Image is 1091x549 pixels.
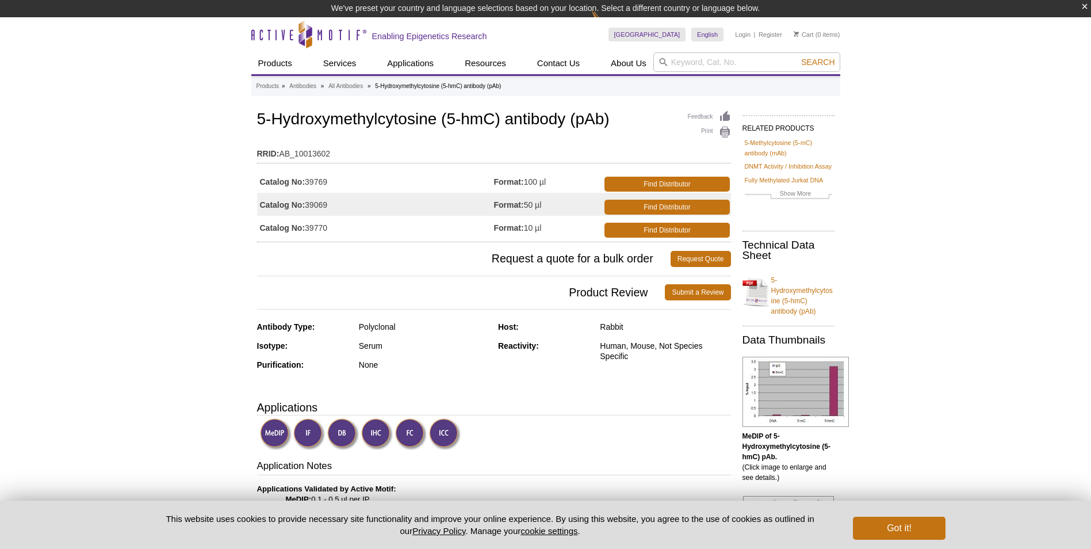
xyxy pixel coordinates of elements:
[530,52,587,74] a: Contact Us
[380,52,441,74] a: Applications
[688,110,731,123] a: Feedback
[412,526,465,536] a: Privacy Policy
[257,110,731,130] h1: 5-Hydroxymethylcytosine (5-hmC) antibody (pAb)
[429,418,461,450] img: Immunocytochemistry Validated
[742,335,834,345] h2: Data Thumbnails
[257,284,665,300] span: Product Review
[359,322,489,332] div: Polyclonal
[458,52,513,74] a: Resources
[251,52,299,74] a: Products
[293,418,325,450] img: Immunofluorescence Validated
[653,52,840,72] input: Keyword, Cat. No.
[759,30,782,39] a: Register
[742,431,834,483] p: (Click image to enlarge and see details.)
[286,495,312,504] strong: MeDIP:
[798,57,838,67] button: Search
[361,418,393,450] img: Immunohistochemistry Validated
[372,31,487,41] h2: Enabling Epigenetics Research
[801,58,834,67] span: Search
[608,28,686,41] a: [GEOGRAPHIC_DATA]
[494,193,603,216] td: 50 µl
[742,240,834,261] h2: Technical Data Sheet
[742,268,834,317] a: 5-Hydroxymethylcytosine (5-hmC) antibody (pAb)
[257,485,396,493] b: Applications Validated by Active Motif:
[257,484,731,515] p: 0.1 - 0.5 µl per IP 1:10,000 dilution
[494,170,603,193] td: 100 µl
[260,418,292,450] img: Methyl-DNA Immunoprecipitation Validated
[260,177,305,187] strong: Catalog No:
[146,513,834,537] p: This website uses cookies to provide necessary site functionality and improve your online experie...
[745,175,824,185] a: Fully Methylated Jurkat DNA
[257,341,288,350] strong: Isotype:
[853,517,945,540] button: Got it!
[328,81,363,91] a: All Antibodies
[257,170,494,193] td: 39769
[494,177,524,187] strong: Format:
[257,216,494,239] td: 39770
[600,322,730,332] div: Rabbit
[520,526,577,536] button: cookie settings
[688,126,731,139] a: Print
[604,177,729,192] a: Find Distributor
[282,83,285,89] li: »
[600,341,730,361] div: Human, Mouse, Not Species Specific
[257,148,280,159] strong: RRID:
[604,52,653,74] a: About Us
[289,81,316,91] a: Antibodies
[257,459,731,475] h3: Application Notes
[260,200,305,210] strong: Catalog No:
[794,30,814,39] a: Cart
[754,28,756,41] li: |
[794,28,840,41] li: (0 items)
[257,142,731,160] td: AB_10013602
[395,418,427,450] img: Flow Cytometry Validated
[359,360,489,370] div: None
[257,251,671,267] span: Request a quote for a bulk order
[368,83,371,89] li: »
[735,30,751,39] a: Login
[742,115,834,136] h2: RELATED PRODUCTS
[665,284,730,300] a: Submit a Review
[257,360,304,369] strong: Purification:
[591,9,622,36] img: Change Here
[745,138,832,158] a: 5-Methylcytosine (5-mC) antibody (mAb)
[745,161,832,171] a: DNMT Activity / Inhibition Assay
[375,83,501,89] li: 5-Hydroxymethylcytosine (5-hmC) antibody (pAb)
[498,341,539,350] strong: Reactivity:
[745,188,832,201] a: Show More
[257,81,279,91] a: Products
[257,193,494,216] td: 39069
[257,399,731,416] h3: Applications
[604,223,729,238] a: Find Distributor
[316,52,363,74] a: Services
[494,216,603,239] td: 10 µl
[794,31,799,37] img: Your Cart
[604,200,729,215] a: Find Distributor
[321,83,324,89] li: »
[260,223,305,233] strong: Catalog No:
[359,341,489,351] div: Serum
[742,432,830,461] b: MeDIP of 5-Hydroxymethylcytosine (5-hmC) pAb.
[742,357,849,427] img: 5-Hydroxymethylcytosine (5-hmC) antibody (pAb) tested by MeDIP analysis.
[691,28,723,41] a: English
[327,418,359,450] img: Dot Blot Validated
[257,322,315,331] strong: Antibody Type:
[671,251,731,267] a: Request Quote
[494,223,524,233] strong: Format:
[494,200,524,210] strong: Format:
[498,322,519,331] strong: Host:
